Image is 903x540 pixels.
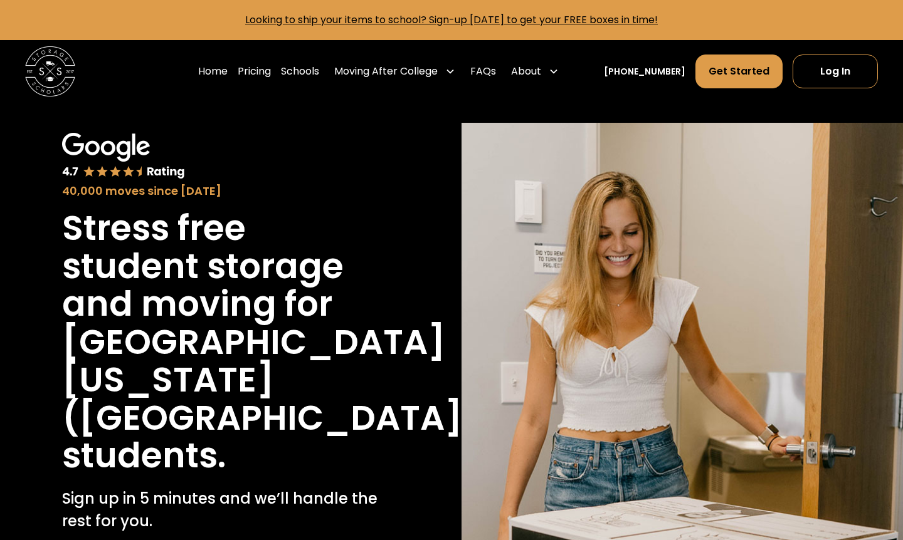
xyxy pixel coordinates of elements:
[334,64,438,79] div: Moving After College
[245,13,658,27] a: Looking to ship your items to school? Sign-up [DATE] to get your FREE boxes in time!
[329,54,460,89] div: Moving After College
[198,54,228,89] a: Home
[470,54,496,89] a: FAQs
[62,487,380,532] p: Sign up in 5 minutes and we’ll handle the rest for you.
[511,64,541,79] div: About
[25,46,75,96] a: home
[506,54,564,89] div: About
[62,209,380,323] h1: Stress free student storage and moving for
[604,65,685,78] a: [PHONE_NUMBER]
[793,55,878,88] a: Log In
[281,54,319,89] a: Schools
[62,182,380,199] div: 40,000 moves since [DATE]
[62,437,226,475] h1: students.
[25,46,75,96] img: Storage Scholars main logo
[695,55,783,88] a: Get Started
[62,323,479,437] h1: [GEOGRAPHIC_DATA][US_STATE] ([GEOGRAPHIC_DATA])
[238,54,271,89] a: Pricing
[62,133,185,180] img: Google 4.7 star rating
